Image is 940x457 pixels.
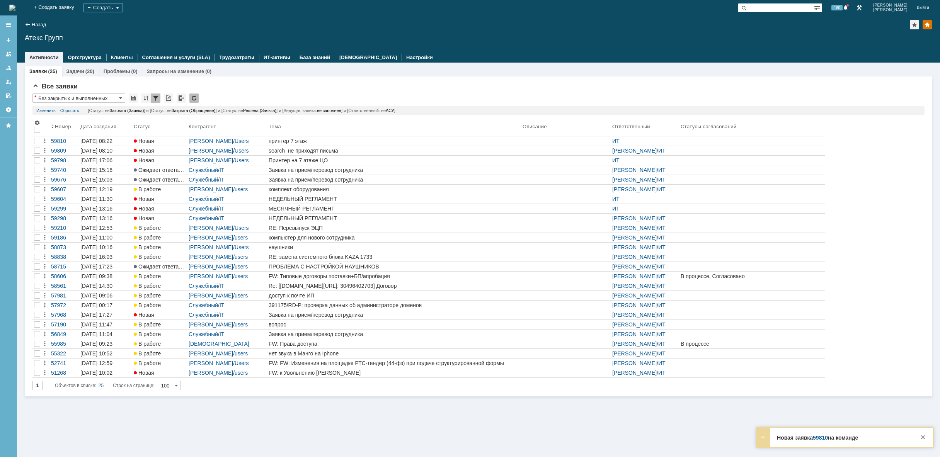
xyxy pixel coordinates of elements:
a: [DATE] 14:30 [79,281,132,291]
div: 58606 [51,273,77,279]
a: Users [235,138,249,144]
div: [DATE] 11:30 [80,196,112,202]
th: Номер [49,118,79,136]
a: ПРОБЛЕМА С НАСТРОЙКОЙ НАУШНИКОВ [267,262,521,271]
a: Клиенты [111,54,133,60]
a: [PERSON_NAME] [189,321,233,328]
a: Users [235,148,249,154]
a: Заявка на прием/перевод сотрудника [267,165,521,175]
a: Задачи [66,68,84,74]
div: Сортировка... [141,93,151,103]
div: [DATE] 12:19 [80,186,112,192]
a: ИТ [658,148,666,154]
a: users [235,263,248,270]
a: ИТ [612,157,620,163]
div: [DATE] 12:53 [80,225,112,231]
div: Тема [269,124,281,129]
a: [PERSON_NAME] [612,225,657,231]
a: FW: Типовые договоры поставки+БП/апробация [267,272,521,281]
div: [DATE] 08:10 [80,148,112,154]
a: ИТ-активы [264,54,290,60]
div: [DATE] 17:27 [80,312,112,318]
a: В работе [132,330,187,339]
a: [DATE] 15:16 [79,165,132,175]
a: [PERSON_NAME] [612,186,657,192]
a: 57972 [49,301,79,310]
a: Создать заявку [2,34,15,46]
div: Добавить в избранное [910,20,919,29]
div: 59604 [51,196,77,202]
span: В работе [134,321,161,328]
a: [PERSON_NAME] [189,186,233,192]
a: ИТ [658,321,666,328]
th: Ответственный [611,118,679,136]
span: Новая [134,196,154,202]
div: Сохранить вид [129,93,138,103]
div: FW: Типовые договоры поставки+БП/апробация [269,273,519,279]
a: Заявка на прием/перевод сотрудника [267,330,521,339]
div: 58715 [51,263,77,270]
a: [DATE] 11:30 [79,194,132,204]
a: В работе [132,223,187,233]
a: ИТ [612,196,620,202]
a: 59798 [49,156,79,165]
a: Служебный [189,312,218,318]
a: ИТ [658,234,666,241]
div: [DATE] 11:47 [80,321,112,328]
div: 59299 [51,206,77,212]
a: [DATE] 08:10 [79,146,132,155]
a: [PERSON_NAME] [612,254,657,260]
a: 59186 [49,233,79,242]
div: 59186 [51,234,77,241]
div: доступ к почте ИП [269,292,519,299]
div: 59798 [51,157,77,163]
div: RE: замена системного блока KAZA 1733 [269,254,519,260]
div: [DATE] 11:04 [80,331,112,337]
div: Заявка на прием/перевод сотрудника [269,167,519,173]
div: 391175/RD-P: проверка данных об администраторе доменов [269,302,519,308]
a: Заявка на прием/перевод сотрудника [267,175,521,184]
a: RE: замена системного блока KAZA 1733 [267,252,521,262]
a: Изменить [36,106,56,115]
a: 59299 [49,204,79,213]
a: users [235,321,248,328]
div: 58873 [51,244,77,250]
span: Новая [134,157,154,163]
a: 57968 [49,310,79,319]
a: IT [220,312,224,318]
div: [DATE] 13:16 [80,215,112,221]
div: RE: Перевыпуск ЭЦП [269,225,519,231]
a: 58606 [49,272,79,281]
a: 59298 [49,214,79,223]
a: [DATE] 09:23 [79,339,132,348]
a: [PERSON_NAME] [189,292,233,299]
a: Заявки [29,68,47,74]
a: [PERSON_NAME] [612,273,657,279]
a: [PERSON_NAME] [189,225,233,231]
a: ИТ [658,263,666,270]
a: ИТ [658,283,666,289]
a: Соглашения и услуги (SLA) [142,54,210,60]
a: [DATE] 13:16 [79,214,132,223]
a: Активности [29,54,58,60]
span: В работе [134,302,161,308]
div: Создать [83,3,123,12]
a: НЕДЕЛЬНЫЙ РЕГЛАМЕНТ [267,214,521,223]
div: 56849 [51,331,77,337]
a: 59607 [49,185,79,194]
a: Новая [132,156,187,165]
a: Служебный [189,196,218,202]
span: В работе [134,331,161,337]
div: [DATE] 13:16 [80,206,112,212]
a: [PERSON_NAME] [612,177,657,183]
a: search не приходят письма [267,146,521,155]
a: [PERSON_NAME] [612,167,657,173]
a: [PERSON_NAME] [612,321,657,328]
div: 59298 [51,215,77,221]
a: Ожидает ответа контрагента [132,175,187,184]
div: Номер [55,124,71,129]
a: users [235,186,248,192]
div: комплект оборудования [269,186,519,192]
a: ИТ [658,331,666,337]
a: вопрос [267,320,521,329]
